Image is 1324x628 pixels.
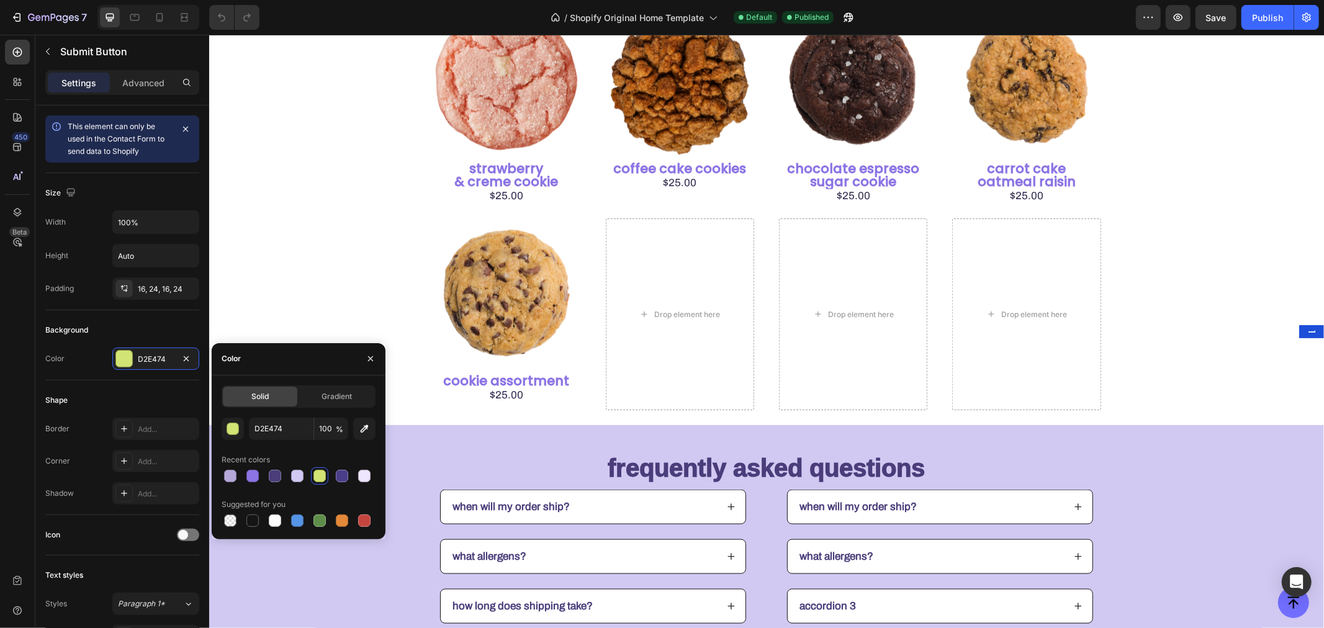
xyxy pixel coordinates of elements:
[45,488,74,499] div: Shadow
[45,570,83,581] div: Text styles
[322,391,352,402] span: Gradient
[223,184,371,332] a: Cookie Assortment
[209,35,1324,628] iframe: Design area
[12,132,30,142] div: 450
[222,353,241,364] div: Color
[1241,5,1294,30] button: Publish
[113,244,199,267] input: Auto
[590,514,664,529] p: What allergens?
[45,353,65,364] div: Color
[45,529,60,541] div: Icon
[223,126,371,155] h2: Strawberry & Creme Cookie
[122,76,164,89] p: Advanced
[1206,12,1227,23] span: Save
[138,456,196,467] div: Add...
[112,593,199,615] button: Paragraph 1*
[1252,11,1283,24] div: Publish
[570,11,704,24] span: Shopify Original Home Template
[1196,5,1236,30] button: Save
[570,155,718,168] div: $25.00
[1069,552,1100,583] button: <p>Button</p>
[118,598,165,609] span: Paragraph 1*
[222,454,270,465] div: Recent colors
[12,420,1102,455] h2: frequently asked questions
[223,338,371,354] h2: Cookie Assortment
[45,598,67,609] div: Styles
[138,488,196,500] div: Add...
[792,275,858,285] div: Drop element here
[243,465,361,480] p: When will my order ship?
[5,5,92,30] button: 7
[223,354,371,367] div: $25.00
[45,283,74,294] div: Padding
[138,424,196,435] div: Add...
[564,11,567,24] span: /
[223,155,371,168] div: $25.00
[61,76,96,89] p: Settings
[45,217,66,228] div: Width
[619,275,685,285] div: Drop element here
[45,423,70,434] div: Border
[45,455,70,467] div: Corner
[251,391,269,402] span: Solid
[138,284,196,295] div: 16, 24, 16, 24
[397,141,545,155] div: $25.00
[222,499,286,510] div: Suggested for you
[81,10,87,25] p: 7
[249,418,313,440] input: Eg: FFFFFF
[9,227,30,237] div: Beta
[743,155,891,168] div: $25.00
[45,325,88,336] div: Background
[138,354,174,365] div: D2E474
[243,514,317,529] p: What allergens?
[1096,295,1109,298] span: 1
[570,126,718,155] h2: Chocolate Espresso Sugar Cookie
[60,44,194,59] p: Submit Button
[445,275,511,285] div: Drop element here
[45,185,78,202] div: Size
[397,126,545,141] h2: Coffee Cake Cookies
[336,424,343,435] span: %
[113,211,199,233] input: Auto
[45,395,68,406] div: Shape
[209,5,259,30] div: Undo/Redo
[45,250,68,261] div: Height
[795,12,829,23] span: Published
[743,126,891,155] h2: Carrot Cake Oatmeal Raisin
[68,122,164,156] span: This element can only be used in the Contact Form to send data to Shopify
[590,465,708,480] p: When will my order ship?
[746,12,772,23] span: Default
[1282,567,1312,597] div: Open Intercom Messenger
